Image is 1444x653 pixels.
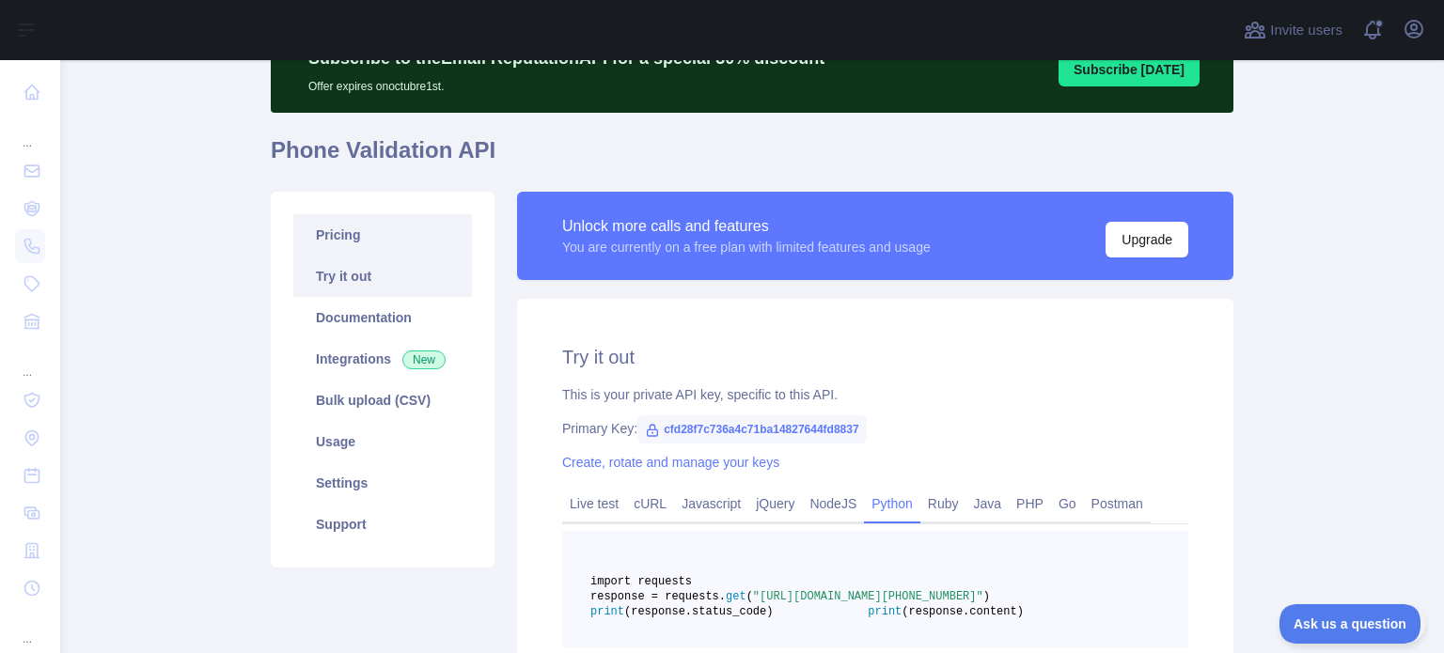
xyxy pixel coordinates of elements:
a: Python [864,489,920,519]
span: import requests [590,575,692,588]
span: print [868,605,902,618]
a: Integrations New [293,338,472,380]
div: ... [15,342,45,380]
span: cfd28f7c736a4c71ba14827644fd8837 [637,415,867,443]
h1: Phone Validation API [271,135,1233,180]
span: response = requests. [590,590,726,603]
a: Javascript [674,489,748,519]
a: Create, rotate and manage your keys [562,455,779,470]
a: Documentation [293,297,472,338]
a: Usage [293,421,472,462]
div: ... [15,113,45,150]
h2: Try it out [562,344,1188,370]
a: jQuery [748,489,802,519]
a: Support [293,504,472,545]
div: Primary Key: [562,419,1188,438]
div: ... [15,609,45,646]
button: Subscribe [DATE] [1059,53,1200,86]
button: Upgrade [1106,222,1188,257]
a: Go [1051,489,1084,519]
iframe: Toggle Customer Support [1279,604,1425,644]
span: "[URL][DOMAIN_NAME][PHONE_NUMBER]" [753,590,983,603]
a: Try it out [293,256,472,297]
span: Invite users [1270,20,1342,41]
div: This is your private API key, specific to this API. [562,385,1188,404]
span: print [590,605,624,618]
span: ) [983,590,990,603]
div: Unlock more calls and features [562,215,931,238]
a: Ruby [920,489,966,519]
span: (response.status_code) [624,605,773,618]
span: get [726,590,746,603]
button: Invite users [1240,15,1346,45]
p: Offer expires on octubre 1st. [308,71,824,94]
span: ( [746,590,753,603]
a: NodeJS [802,489,864,519]
div: You are currently on a free plan with limited features and usage [562,238,931,257]
a: Pricing [293,214,472,256]
a: Settings [293,462,472,504]
a: Live test [562,489,626,519]
a: Postman [1084,489,1151,519]
a: Java [966,489,1010,519]
a: cURL [626,489,674,519]
span: New [402,350,446,369]
a: Bulk upload (CSV) [293,380,472,421]
a: PHP [1009,489,1051,519]
span: (response.content) [902,605,1024,618]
